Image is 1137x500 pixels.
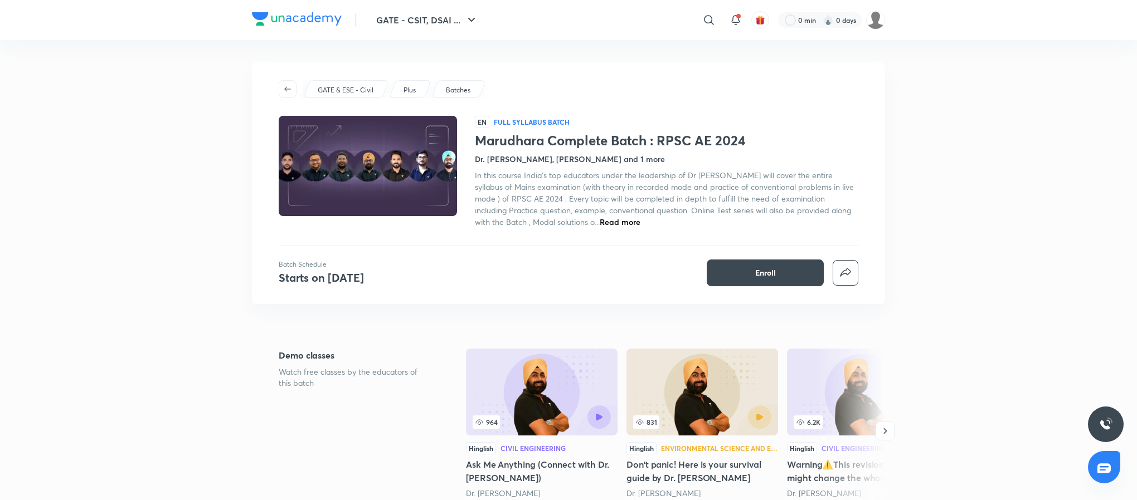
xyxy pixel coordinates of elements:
[466,442,496,454] div: Hinglish
[466,488,618,499] div: Dr. Jaspal Singh
[787,442,817,454] div: Hinglish
[755,15,765,25] img: avatar
[318,85,373,95] p: GATE & ESE - Civil
[626,488,778,499] div: Dr. Jaspal Singh
[279,259,364,269] p: Batch Schedule
[501,445,566,452] div: Civil Engineering
[787,488,861,498] a: Dr. [PERSON_NAME]
[707,259,824,286] button: Enroll
[316,85,376,95] a: GATE & ESE - Civil
[475,133,858,149] h1: Marudhara Complete Batch : RPSC AE 2024
[475,170,854,227] span: In this course India's top educators under the leadership of Dr [PERSON_NAME] will cover the enti...
[866,11,885,30] img: Rajalakshmi
[277,115,459,217] img: Thumbnail
[787,488,939,499] div: Dr. Jaspal Singh
[1099,418,1112,431] img: ttu
[661,445,778,452] div: Environmental Science and Engineering
[279,270,364,285] h4: Starts on [DATE]
[475,116,489,128] span: EN
[794,415,823,429] span: 6.2K
[755,267,776,278] span: Enroll
[473,415,500,429] span: 964
[252,12,342,26] img: Company Logo
[751,11,769,29] button: avatar
[466,458,618,484] h5: Ask Me Anything (Connect with Dr. [PERSON_NAME])
[626,488,701,498] a: Dr. [PERSON_NAME]
[252,12,342,28] a: Company Logo
[404,85,416,95] p: Plus
[626,458,778,484] h5: Don't panic! Here is your survival guide by Dr. [PERSON_NAME]
[279,366,430,389] p: Watch free classes by the educators of this batch
[446,85,470,95] p: Batches
[475,153,665,165] h4: Dr. [PERSON_NAME], [PERSON_NAME] and 1 more
[600,217,640,227] span: Read more
[370,9,485,31] button: GATE - CSIT, DSAI ...
[823,14,834,26] img: streak
[466,488,540,498] a: Dr. [PERSON_NAME]
[279,349,430,362] h5: Demo classes
[626,442,657,454] div: Hinglish
[402,85,418,95] a: Plus
[633,415,659,429] span: 831
[494,117,570,126] p: Full Syllabus Batch
[787,458,939,484] h5: Warning⚠️This revision method might change the whole game🎯
[444,85,473,95] a: Batches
